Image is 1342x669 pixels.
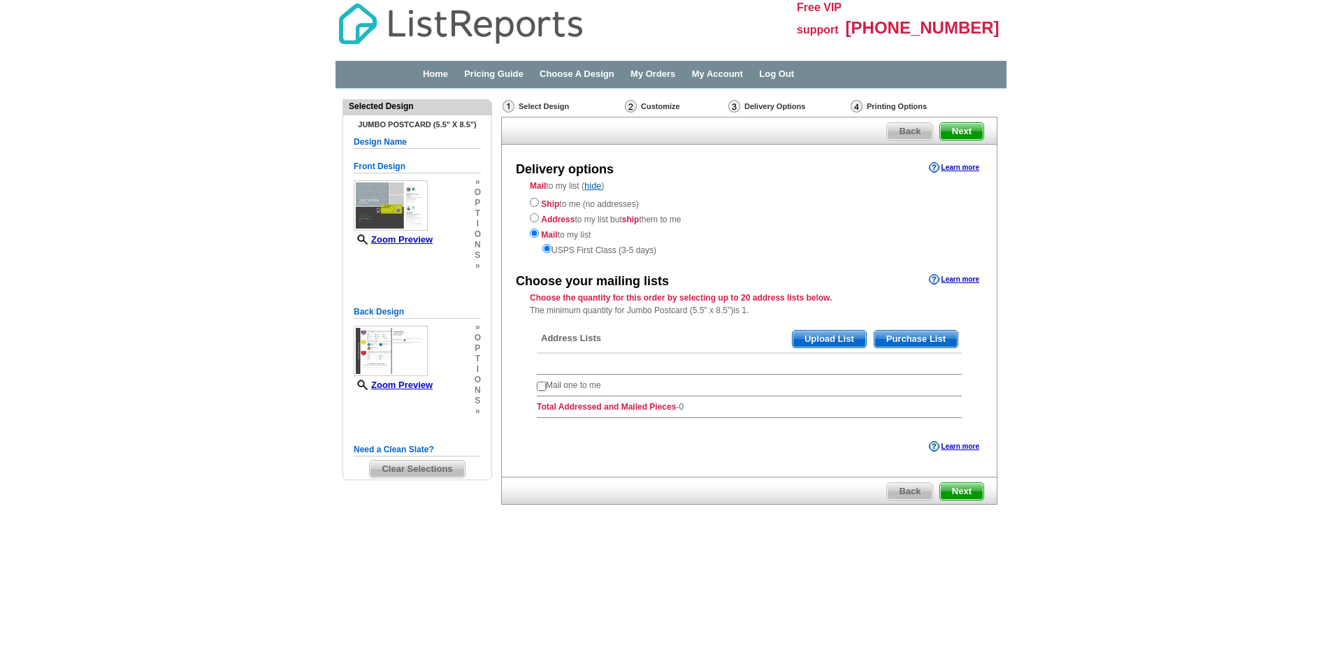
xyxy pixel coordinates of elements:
div: Delivery options [516,161,614,179]
span: i [475,364,481,375]
span: » [475,406,481,417]
h5: Front Design [354,160,481,173]
div: - [530,319,969,429]
a: Back [886,482,933,501]
div: to me (no addresses) to my list but them to me to my list [530,195,969,257]
strong: ship [622,215,640,224]
span: o [475,375,481,385]
span: Back [887,483,932,500]
a: Learn more [929,441,979,452]
a: Log Out [759,69,794,79]
img: small-thumb.jpg [354,326,428,376]
a: Learn more [929,274,979,285]
img: Delivery Options [728,100,740,113]
img: Select Design [503,100,514,113]
div: USPS First Class (3-5 days) [530,241,969,257]
a: Pricing Guide [464,69,524,79]
span: t [475,208,481,219]
a: hide [584,180,602,191]
span: o [475,229,481,240]
div: Select Design [501,99,623,117]
span: [PHONE_NUMBER] [846,18,1000,37]
h5: Need a Clean Slate? [354,443,481,456]
div: The minimum quantity for Jumbo Postcard (5.5" x 8.5")is 1. [502,292,997,317]
a: My Orders [630,69,675,79]
span: Clear Selections [370,461,464,477]
span: o [475,333,481,343]
a: Zoom Preview [354,234,433,245]
span: Address Lists [541,332,601,345]
span: s [475,396,481,406]
div: Customize [623,99,727,113]
span: Free VIP support [797,1,842,36]
span: n [475,385,481,396]
span: t [475,354,481,364]
span: Purchase List [874,331,958,347]
span: » [475,177,481,187]
a: Learn more [929,162,979,173]
strong: Mail [541,230,557,240]
div: Delivery Options [727,99,849,117]
div: to my list ( ) [502,180,997,257]
a: Home [423,69,448,79]
a: Zoom Preview [354,380,433,390]
strong: Mail [530,181,546,191]
h4: Jumbo Postcard (5.5" x 8.5") [354,120,481,129]
span: Back [887,123,932,140]
div: Printing Options [849,99,974,113]
span: Upload List [793,331,866,347]
a: Back [886,122,933,141]
img: small-thumb.jpg [354,180,428,231]
strong: Choose the quantity for this order by selecting up to 20 address lists below. [530,293,832,303]
span: » [475,261,481,271]
h5: Back Design [354,305,481,319]
div: Choose your mailing lists [516,273,669,291]
span: i [475,219,481,229]
h5: Design Name [354,136,481,149]
span: p [475,198,481,208]
strong: Ship [541,199,559,209]
div: Selected Design [343,100,491,113]
span: 0 [679,402,684,412]
td: Mail one to me [546,379,601,391]
a: Choose A Design [540,69,614,79]
span: o [475,187,481,198]
img: Printing Options & Summary [851,100,863,113]
strong: Total Addressed and Mailed Pieces [537,402,676,412]
span: » [475,322,481,333]
span: Next [940,483,983,500]
span: s [475,250,481,261]
a: My Account [692,69,743,79]
span: p [475,343,481,354]
span: n [475,240,481,250]
strong: Address [541,215,575,224]
img: Customize [625,100,637,113]
span: Next [940,123,983,140]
